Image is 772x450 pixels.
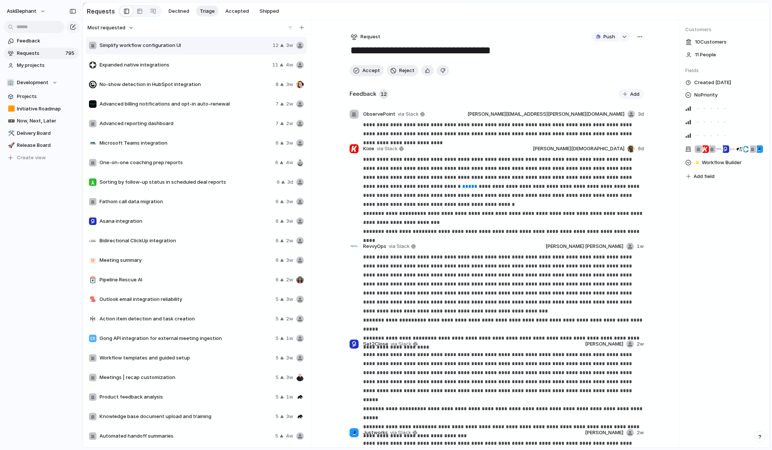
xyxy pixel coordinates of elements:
[65,50,76,57] span: 795
[286,374,293,381] span: 3w
[4,140,79,151] a: 🚀Release Board
[8,117,13,125] div: 🚥
[694,91,718,100] span: No Priority
[389,243,410,250] span: via Slack
[286,257,293,264] span: 3w
[287,178,293,186] span: 3d
[276,81,279,88] span: 8
[4,77,79,88] button: 🏢Development
[637,429,644,436] span: 2w
[100,237,273,245] span: Bidirectional ClickUp integration
[685,26,763,33] span: Customers
[350,65,384,76] button: Accept
[286,432,293,440] span: 4w
[100,296,273,303] span: Outlook email integration reliability
[4,115,79,127] a: 🚥Now, Next, Later
[638,110,644,118] span: 3d
[17,93,76,100] span: Projects
[4,103,79,115] a: 🟧Initiative Roadmap
[259,8,279,15] span: Shipped
[169,8,189,15] span: Declined
[8,129,13,137] div: 🛠️
[702,159,742,166] span: Workflow Builder
[387,65,418,76] button: Reject
[286,139,293,147] span: 3w
[637,340,644,348] span: 2w
[363,110,395,118] span: ObservePoint
[100,217,273,225] span: Asana integration
[398,110,419,118] span: via Slack
[86,23,135,33] button: Most requested
[546,243,623,250] span: [PERSON_NAME] [PERSON_NAME]
[362,67,380,74] span: Accept
[350,90,376,98] h2: Feedback
[276,198,279,205] span: 6
[585,429,623,436] span: [PERSON_NAME]
[225,8,249,15] span: Accepted
[375,144,405,153] a: via Slack
[286,413,293,420] span: 3w
[100,120,273,127] span: Advanced reporting dashboard
[8,141,13,150] div: 🚀
[286,159,293,166] span: 4w
[272,61,278,69] span: 11
[638,145,644,153] span: 6d
[87,24,125,32] span: Most requested
[4,128,79,139] div: 🛠️Delivery Board
[276,315,279,323] span: 5
[4,60,79,71] a: My projects
[286,354,293,362] span: 3w
[100,198,273,205] span: Fathom call data migration
[100,100,273,108] span: Advanced billing notifications and opt-in auto-renewal
[277,178,280,186] span: 6
[100,61,269,69] span: Expanded native integrations
[286,276,293,284] span: 2w
[4,91,79,102] a: Projects
[7,117,14,125] button: 🚥
[100,159,272,166] span: One-on-one coaching prep reports
[286,217,293,225] span: 3w
[467,110,624,118] span: [PERSON_NAME][EMAIL_ADDRESS][PERSON_NAME][DOMAIN_NAME]
[286,61,293,69] span: 4w
[100,335,273,342] span: Gong API integration for external meeting ingestion
[7,142,14,149] button: 🚀
[100,42,270,49] span: Simplify workflow configuration UI
[87,7,115,16] h2: Requests
[618,89,644,100] button: Add
[100,276,273,284] span: Pipeline Rescue AI
[17,37,76,45] span: Feedback
[17,105,76,113] span: Initiative Roadmap
[591,32,619,42] button: Push
[17,130,76,137] span: Delivery Board
[276,100,279,108] span: 7
[196,6,219,17] button: Triage
[694,79,731,86] span: Created [DATE]
[685,67,763,74] span: Fields
[276,257,279,264] span: 6
[286,315,293,323] span: 2w
[387,242,417,251] a: via Slack
[363,145,374,153] span: Kixie
[286,81,293,88] span: 3w
[276,296,279,303] span: 5
[222,6,253,17] button: Accepted
[4,48,79,59] a: Requests795
[286,393,293,401] span: 1w
[695,51,716,59] span: 11 People
[286,296,293,303] span: 3w
[286,335,293,342] span: 1w
[275,159,278,166] span: 6
[276,237,279,245] span: 6
[4,35,79,47] a: Feedback
[585,340,623,348] span: [PERSON_NAME]
[7,105,14,113] button: 🟧
[17,50,63,57] span: Requests
[350,32,381,42] button: Request
[100,354,273,362] span: Workflow templates and guided setup
[276,139,279,147] span: 6
[7,79,14,86] div: 🏢
[165,6,193,17] button: Declined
